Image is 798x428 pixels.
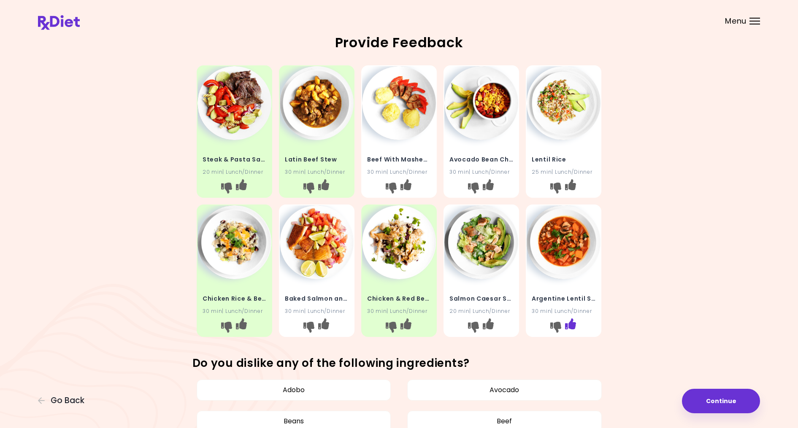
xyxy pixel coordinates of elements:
[367,307,431,315] div: 30 min | Lunch/Dinner
[302,320,316,334] button: I don't like this recipe
[532,307,595,315] div: 30 min | Lunch/Dinner
[38,15,80,30] img: RxDiet
[467,181,480,195] button: I don't like this recipe
[317,320,330,334] button: I like this recipe
[399,181,413,195] button: I like this recipe
[482,181,495,195] button: I like this recipe
[285,153,349,166] h4: Latin Beef Stew
[549,320,563,334] button: I don't like this recipe
[51,396,84,405] span: Go Back
[564,181,577,195] button: I like this recipe
[235,320,248,334] button: I like this recipe
[532,153,595,166] h4: Lentil Rice
[367,153,431,166] h4: Beef With Mashed Potatoes
[725,17,747,25] span: Menu
[449,292,513,305] h4: Salmon Caesar Salad
[384,181,398,195] button: I don't like this recipe
[192,357,606,370] h3: Do you dislike any of the following ingredients?
[449,307,513,315] div: 20 min | Lunch/Dinner
[367,292,431,305] h4: Chicken & Red Beans
[220,181,233,195] button: I don't like this recipe
[285,292,349,305] h4: Baked Salmon and Salsa
[384,320,398,334] button: I don't like this recipe
[467,320,480,334] button: I don't like this recipe
[367,168,431,176] div: 30 min | Lunch/Dinner
[682,389,760,413] button: Continue
[38,36,760,49] h2: Provide Feedback
[399,320,413,334] button: I like this recipe
[203,292,266,305] h4: Chicken Rice & Beans
[203,153,266,166] h4: Steak & Pasta Salad
[449,153,513,166] h4: Avocado Bean Chilli
[549,181,563,195] button: I don't like this recipe
[532,168,595,176] div: 25 min | Lunch/Dinner
[449,168,513,176] div: 30 min | Lunch/Dinner
[197,380,391,401] button: Adobo
[38,396,89,405] button: Go Back
[407,380,602,401] button: Avocado
[203,307,266,315] div: 30 min | Lunch/Dinner
[235,181,248,195] button: I like this recipe
[302,181,316,195] button: I don't like this recipe
[532,292,595,305] h4: Argentine Lentil Stew
[564,320,577,334] button: I like this recipe
[285,168,349,176] div: 30 min | Lunch/Dinner
[317,181,330,195] button: I like this recipe
[203,168,266,176] div: 20 min | Lunch/Dinner
[285,307,349,315] div: 30 min | Lunch/Dinner
[482,320,495,334] button: I like this recipe
[220,320,233,334] button: I don't like this recipe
